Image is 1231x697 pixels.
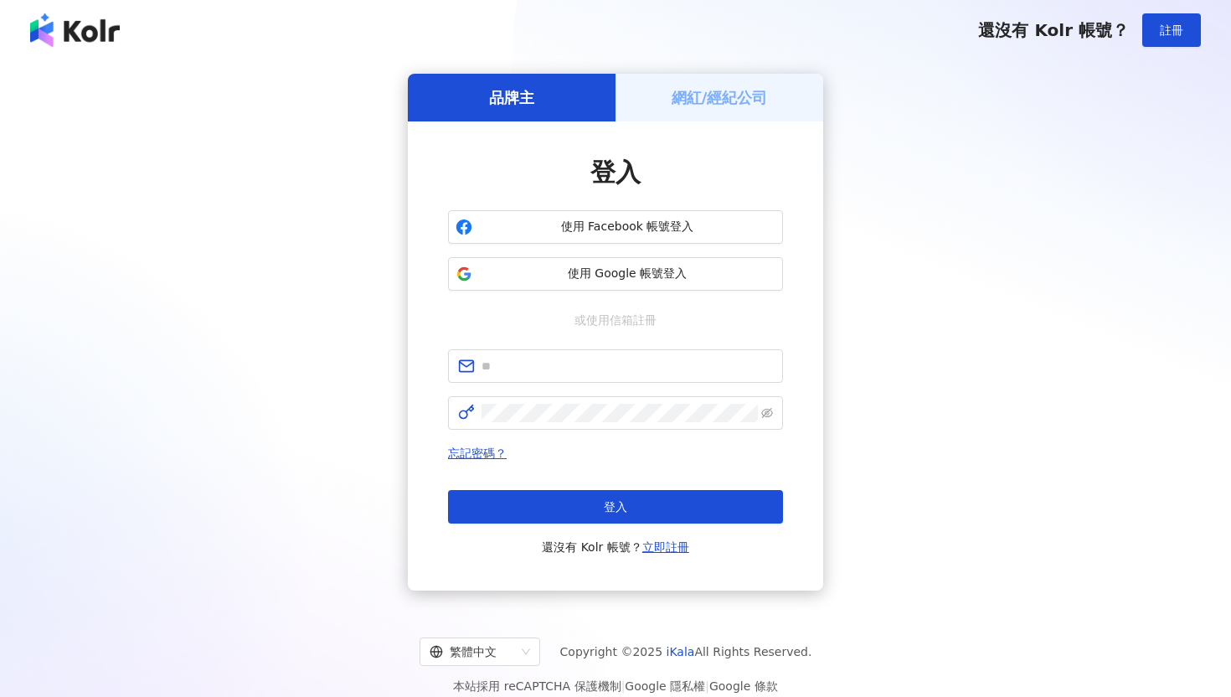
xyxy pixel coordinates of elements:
img: logo [30,13,120,47]
span: 或使用信箱註冊 [563,311,668,329]
button: 使用 Facebook 帳號登入 [448,210,783,244]
div: 繁體中文 [430,638,515,665]
h5: 網紅/經紀公司 [672,87,768,108]
a: Google 條款 [709,679,778,693]
span: 使用 Facebook 帳號登入 [479,219,775,235]
span: Copyright © 2025 All Rights Reserved. [560,642,812,662]
span: 登入 [604,500,627,514]
a: iKala [667,645,695,658]
a: Google 隱私權 [625,679,705,693]
button: 註冊 [1142,13,1201,47]
button: 登入 [448,490,783,524]
a: 立即註冊 [642,540,689,554]
a: 忘記密碼？ [448,447,507,460]
span: 本站採用 reCAPTCHA 保護機制 [453,676,777,696]
span: 還沒有 Kolr 帳號？ [978,20,1129,40]
span: | [705,679,709,693]
span: eye-invisible [761,407,773,419]
h5: 品牌主 [489,87,534,108]
span: 還沒有 Kolr 帳號？ [542,537,689,557]
span: 使用 Google 帳號登入 [479,266,775,282]
span: 註冊 [1160,23,1183,37]
button: 使用 Google 帳號登入 [448,257,783,291]
span: | [621,679,626,693]
span: 登入 [590,157,641,187]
